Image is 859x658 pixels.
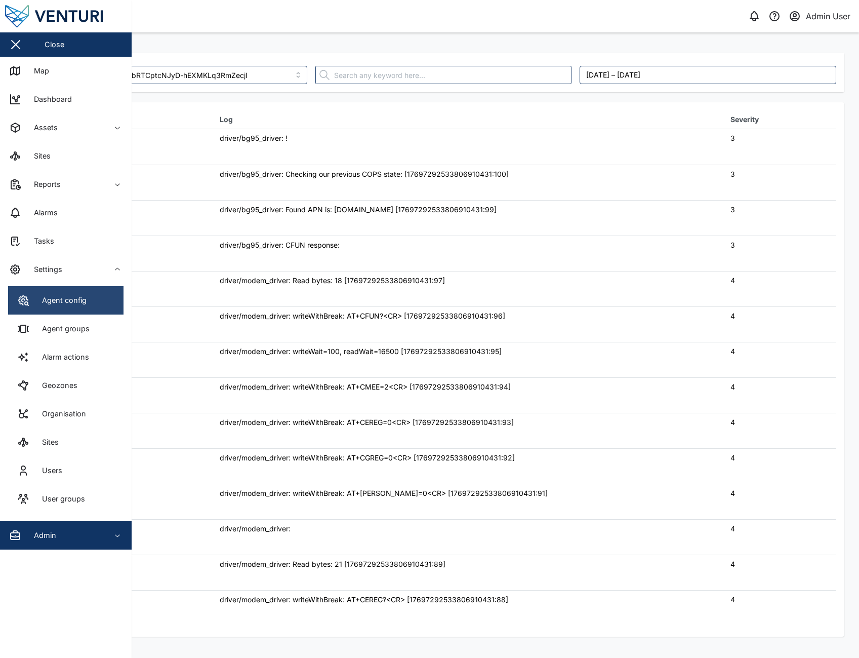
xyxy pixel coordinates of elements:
[220,559,706,570] div: driver/modem_driver: Read bytes: 21 [17697292533806910431:89]
[220,594,706,605] div: driver/modem_driver: writeWithBreak: AT+CEREG?<CR> [17697292533806910431:88]
[8,371,124,400] a: Geozones
[26,207,58,218] div: Alarms
[8,456,124,485] a: Users
[220,523,706,534] div: driver/modem_driver:
[730,133,824,144] div: 3
[730,204,824,215] div: 3
[51,66,307,84] input: Choose an asset
[730,240,824,251] div: 3
[220,204,706,215] div: driver/bg95_driver: Found APN is: [DOMAIN_NAME] [17697292533806910431:99]
[8,343,124,371] a: Alarm actions
[806,10,850,23] div: Admin User
[220,311,706,322] div: driver/modem_driver: writeWithBreak: AT+CFUN?<CR> [17697292533806910431:96]
[34,493,85,505] div: User groups
[730,169,824,180] div: 3
[315,66,572,84] input: Search any keyword here...
[220,488,706,499] div: driver/modem_driver: writeWithBreak: AT+[PERSON_NAME]=0<CR> [17697292533806910431:91]
[34,323,90,334] div: Agent groups
[730,346,824,357] div: 4
[730,523,824,534] div: 4
[220,452,706,463] div: driver/modem_driver: writeWithBreak: AT+CGREG=0<CR> [17697292533806910431:92]
[220,169,706,180] div: driver/bg95_driver: Checking our previous COPS state: [17697292533806910431:100]
[730,311,824,322] div: 4
[208,110,718,129] th: Log
[5,5,137,27] img: Main Logo
[26,264,62,275] div: Settings
[26,94,72,105] div: Dashboard
[26,179,61,190] div: Reports
[34,380,77,391] div: Geozones
[26,122,58,133] div: Assets
[220,417,706,428] div: driver/modem_driver: writeWithBreak: AT+CEREG=0<CR> [17697292533806910431:93]
[220,240,706,251] div: driver/bg95_driver: CFUN response:
[220,133,706,144] div: driver/bg95_driver: !
[34,465,62,476] div: Users
[26,236,54,247] div: Tasks
[8,315,124,343] a: Agent groups
[8,400,124,428] a: Organisation
[34,408,86,419] div: Organisation
[26,530,56,541] div: Admin
[26,65,49,76] div: Map
[34,295,87,306] div: Agent config
[730,594,824,605] div: 4
[220,381,706,393] div: driver/modem_driver: writeWithBreak: AT+CMEE=2<CR> [17697292533806910431:94]
[220,346,706,357] div: driver/modem_driver: writeWait=100, readWait=16500 [17697292533806910431:95]
[788,9,851,23] button: Admin User
[730,381,824,393] div: 4
[730,559,824,570] div: 4
[34,437,59,448] div: Sites
[730,275,824,286] div: 4
[8,485,124,513] a: User groups
[580,66,836,84] button: August 22, 2025 – August 29, 2025
[45,39,64,50] div: Close
[26,150,51,162] div: Sites
[8,286,124,315] a: Agent config
[730,417,824,428] div: 4
[8,428,124,456] a: Sites
[730,488,824,499] div: 4
[220,275,706,286] div: driver/modem_driver: Read bytes: 18 [17697292533806910431:97]
[718,110,836,129] th: Severity
[34,352,89,363] div: Alarm actions
[730,452,824,463] div: 4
